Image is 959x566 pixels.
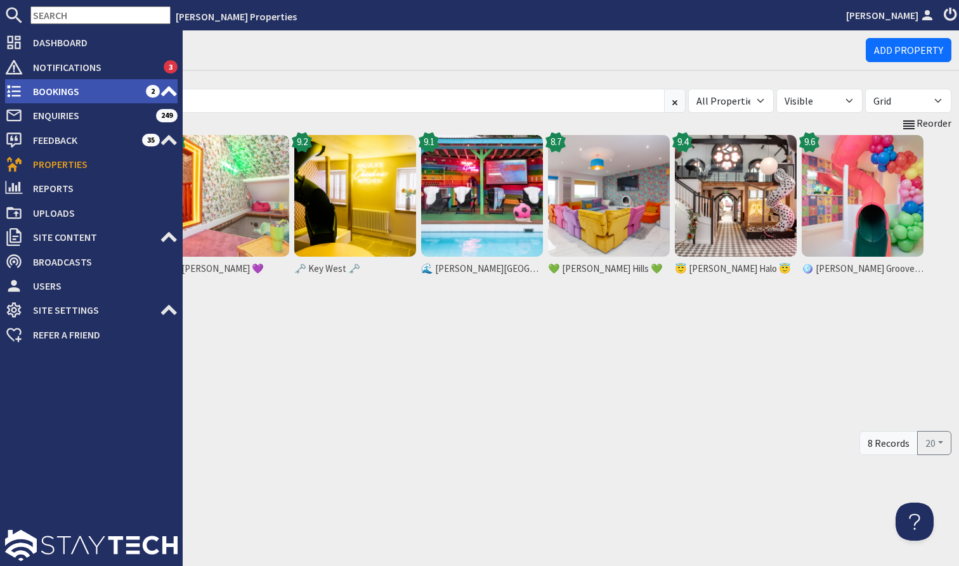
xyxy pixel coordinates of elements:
[5,252,178,272] a: Broadcasts
[5,81,178,101] a: Bookings 2
[23,276,178,296] span: Users
[23,130,142,150] span: Feedback
[545,132,672,281] a: 💚 [PERSON_NAME] Hills 💚8.7
[5,325,178,345] a: Refer a Friend
[23,81,146,101] span: Bookings
[167,262,289,276] span: 💜 [PERSON_NAME] 💜
[5,105,178,125] a: Enquiries 249
[5,276,178,296] a: Users
[23,105,156,125] span: Enquiries
[804,135,815,150] span: 9.6
[5,300,178,320] a: Site Settings
[551,135,561,150] span: 8.7
[156,109,178,122] span: 249
[164,60,178,73] span: 3
[672,132,799,281] a: 😇 [PERSON_NAME] Halo 😇9.4
[146,85,160,98] span: 2
[675,262,797,276] span: 😇 [PERSON_NAME] Halo 😇
[38,89,665,113] input: Search...
[23,154,178,174] span: Properties
[294,135,416,257] img: 🗝️ Key West 🗝️'s icon
[23,325,178,345] span: Refer a Friend
[23,227,160,247] span: Site Content
[419,132,545,281] a: 🌊 [PERSON_NAME][GEOGRAPHIC_DATA] 🌊9.1
[176,10,297,23] a: [PERSON_NAME] Properties
[5,178,178,198] a: Reports
[846,8,936,23] a: [PERSON_NAME]
[23,32,178,53] span: Dashboard
[23,203,178,223] span: Uploads
[5,130,178,150] a: Feedback 35
[802,135,923,257] img: 🪩 Halula Groove 🪩's icon
[23,57,164,77] span: Notifications
[30,6,171,24] input: SEARCH
[548,135,670,257] img: 💚 Halula Hills 💚's icon
[23,178,178,198] span: Reports
[167,135,289,257] img: 💜 Halula Hygge 💜's icon
[901,115,951,132] a: Reorder
[165,132,292,281] a: 💜 [PERSON_NAME] 💜9.1
[5,154,178,174] a: Properties
[292,132,419,281] a: 🗝️ Key West 🗝️9.2
[802,262,923,276] span: 🪩 [PERSON_NAME] Groove 🪩
[5,227,178,247] a: Site Content
[142,134,160,146] span: 35
[5,203,178,223] a: Uploads
[23,252,178,272] span: Broadcasts
[799,132,926,281] a: 🪩 [PERSON_NAME] Groove 🪩9.6
[866,38,951,62] a: Add Property
[917,431,951,455] button: 20
[548,262,670,276] span: 💚 [PERSON_NAME] Hills 💚
[297,135,308,150] span: 9.2
[23,300,160,320] span: Site Settings
[294,262,416,276] span: 🗝️ Key West 🗝️
[896,503,934,541] iframe: Toggle Customer Support
[675,135,797,257] img: 😇 Halula Halo 😇's icon
[5,32,178,53] a: Dashboard
[5,530,178,561] img: staytech_l_w-4e588a39d9fa60e82540d7cfac8cfe4b7147e857d3e8dbdfbd41c59d52db0ec4.svg
[859,431,918,455] div: 8 Records
[421,135,543,257] img: 🌊 Halula Beach House 🌊's icon
[421,262,543,276] span: 🌊 [PERSON_NAME][GEOGRAPHIC_DATA] 🌊
[424,135,434,150] span: 9.1
[677,135,688,150] span: 9.4
[5,57,178,77] a: Notifications 3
